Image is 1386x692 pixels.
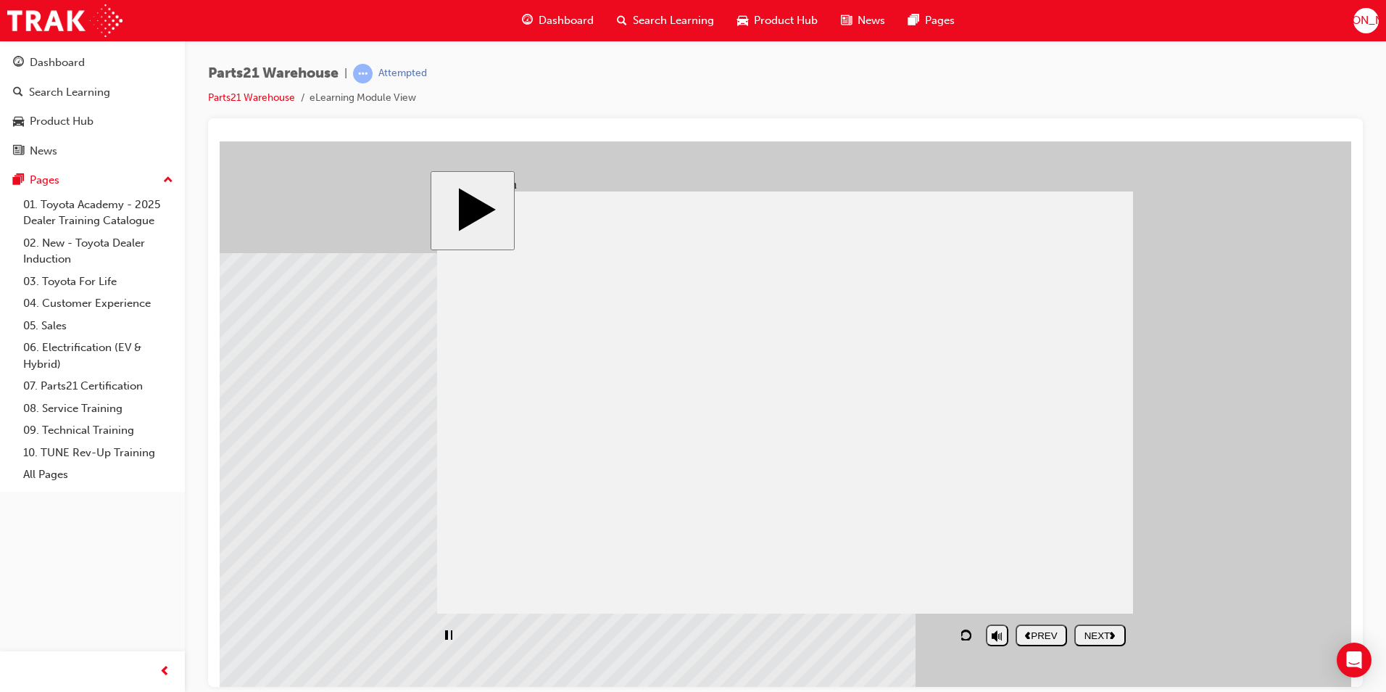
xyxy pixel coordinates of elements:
a: Search Learning [6,79,179,106]
div: Open Intercom Messenger [1337,643,1372,677]
a: 07. Parts21 Certification [17,375,179,398]
span: Dashboard [539,12,594,29]
span: Parts21 Warehouse [208,65,339,82]
a: 01. Toyota Academy - 2025 Dealer Training Catalogue [17,194,179,232]
span: up-icon [163,171,173,190]
a: 05. Sales [17,315,179,337]
a: News [6,138,179,165]
span: learningRecordVerb_ATTEMPT-icon [353,64,373,83]
span: car-icon [737,12,748,30]
a: Parts21 Warehouse [208,91,295,104]
div: Dashboard [30,54,85,71]
a: 04. Customer Experience [17,292,179,315]
a: 03. Toyota For Life [17,271,179,293]
div: Parts21Warehouse Start Course [211,30,921,516]
button: [PERSON_NAME] [1353,8,1379,33]
span: guage-icon [13,57,24,70]
span: Pages [925,12,955,29]
span: pages-icon [13,174,24,187]
li: eLearning Module View [310,90,416,107]
div: Product Hub [30,113,94,130]
span: Search Learning [633,12,714,29]
button: Pages [6,167,179,194]
span: search-icon [13,86,23,99]
a: All Pages [17,464,179,486]
a: 09. Technical Training [17,419,179,442]
div: Pages [30,172,59,189]
button: Start [211,30,295,109]
a: search-iconSearch Learning [605,6,726,36]
a: 10. TUNE Rev-Up Training [17,442,179,464]
span: news-icon [841,12,852,30]
span: car-icon [13,115,24,128]
div: Attempted [378,67,427,81]
a: 08. Service Training [17,398,179,420]
a: 06. Electrification (EV & Hybrid) [17,337,179,375]
span: search-icon [617,12,627,30]
button: DashboardSearch LearningProduct HubNews [6,46,179,167]
span: News [858,12,885,29]
span: prev-icon [159,663,170,681]
div: News [30,143,57,160]
a: car-iconProduct Hub [726,6,829,36]
span: Product Hub [754,12,818,29]
div: Search Learning [29,84,110,101]
a: Product Hub [6,108,179,135]
span: news-icon [13,145,24,158]
a: guage-iconDashboard [510,6,605,36]
a: 02. New - Toyota Dealer Induction [17,232,179,271]
span: pages-icon [908,12,919,30]
span: | [344,65,347,82]
a: news-iconNews [829,6,897,36]
a: Dashboard [6,49,179,76]
img: Trak [7,4,123,37]
span: guage-icon [522,12,533,30]
a: pages-iconPages [897,6,966,36]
